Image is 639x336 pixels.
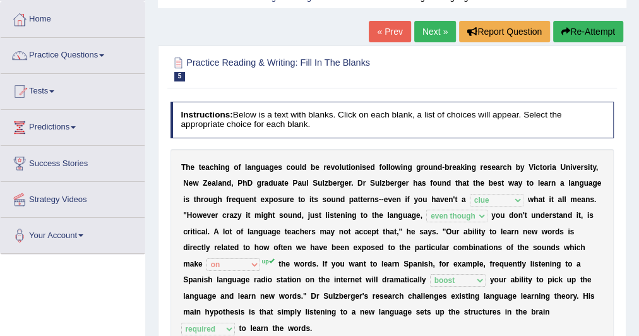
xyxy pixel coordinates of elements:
[575,179,579,188] b: n
[358,195,361,204] b: t
[394,179,397,188] b: r
[590,195,594,204] b: s
[357,179,363,188] b: D
[193,179,198,188] b: w
[576,163,581,172] b: e
[438,163,442,172] b: d
[322,179,324,188] b: l
[440,195,445,204] b: v
[349,179,351,188] b: r
[407,163,412,172] b: g
[213,163,218,172] b: h
[446,179,451,188] b: d
[196,195,201,204] b: h
[261,211,263,220] b: i
[588,179,593,188] b: a
[507,163,511,172] b: h
[369,21,410,42] a: « Prev
[328,179,333,188] b: b
[237,179,242,188] b: P
[436,195,440,204] b: a
[340,179,344,188] b: g
[336,195,340,204] b: n
[260,163,265,172] b: u
[581,195,585,204] b: a
[295,163,299,172] b: u
[568,179,570,188] b: l
[300,163,302,172] b: l
[453,195,455,204] b: '
[208,195,213,204] b: u
[186,163,190,172] b: h
[238,163,241,172] b: f
[247,179,253,188] b: D
[388,163,390,172] b: l
[528,195,534,204] b: w
[487,163,492,172] b: s
[527,179,529,188] b: t
[292,179,297,188] b: P
[529,179,534,188] b: o
[340,195,345,204] b: d
[480,179,484,188] b: e
[458,179,462,188] b: h
[354,195,358,204] b: a
[278,179,282,188] b: a
[237,211,242,220] b: y
[170,102,614,138] h4: Below is a text with blanks. Click on each blank, a list of choices will appear. Select the appro...
[342,163,346,172] b: u
[234,163,238,172] b: o
[370,195,374,204] b: n
[331,195,335,204] b: u
[424,163,428,172] b: o
[278,195,282,204] b: s
[190,163,194,172] b: e
[245,163,247,172] b: l
[261,179,265,188] b: r
[405,195,407,204] b: i
[302,163,306,172] b: d
[272,211,275,220] b: t
[401,163,403,172] b: i
[367,195,370,204] b: r
[204,195,208,204] b: o
[384,195,388,204] b: e
[562,195,564,204] b: l
[222,179,227,188] b: n
[322,195,326,204] b: s
[249,195,254,204] b: n
[286,163,290,172] b: c
[284,179,289,188] b: e
[452,163,457,172] b: e
[570,195,577,204] b: m
[245,195,249,204] b: e
[199,163,201,172] b: t
[374,195,379,204] b: s
[217,195,222,204] b: h
[203,211,207,220] b: e
[534,163,535,172] b: i
[491,163,496,172] b: e
[514,179,518,188] b: a
[397,179,402,188] b: g
[480,163,483,172] b: r
[282,179,284,188] b: t
[448,195,453,204] b: n
[416,163,421,172] b: g
[596,163,598,172] b: ,
[549,195,551,204] b: i
[211,211,215,220] b: e
[318,179,322,188] b: u
[381,163,386,172] b: o
[551,179,556,188] b: n
[590,163,592,172] b: t
[170,55,446,81] h2: Practice Reading & Writing: Fill In The Blanks
[248,211,250,220] b: t
[187,211,193,220] b: H
[457,163,461,172] b: a
[455,179,458,188] b: t
[339,163,341,172] b: l
[553,21,623,42] button: Re-Attempt
[226,195,229,204] b: f
[544,179,549,188] b: a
